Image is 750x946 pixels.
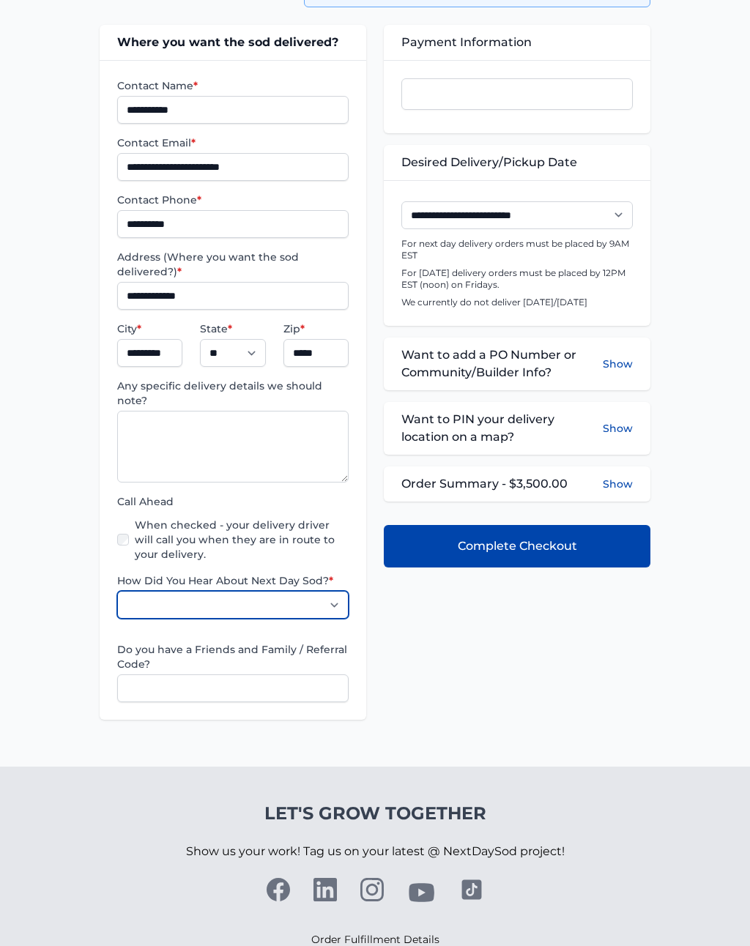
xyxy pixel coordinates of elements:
[401,238,633,261] p: For next day delivery orders must be placed by 9AM EST
[117,379,349,408] label: Any specific delivery details we should note?
[186,825,565,878] p: Show us your work! Tag us on your latest @ NextDaySod project!
[117,193,349,207] label: Contact Phone
[311,933,439,946] a: Order Fulfillment Details
[408,88,626,100] iframe: Cuadro de entrada seguro de pago con tarjeta
[401,297,633,308] p: We currently do not deliver [DATE]/[DATE]
[100,25,366,60] div: Where you want the sod delivered?
[117,494,349,509] label: Call Ahead
[283,321,349,336] label: Zip
[117,642,349,671] label: Do you have a Friends and Family / Referral Code?
[200,321,265,336] label: State
[384,25,650,60] div: Payment Information
[603,411,633,446] button: Show
[401,346,603,381] span: Want to add a PO Number or Community/Builder Info?
[117,573,349,588] label: How Did You Hear About Next Day Sod?
[603,346,633,381] button: Show
[117,321,182,336] label: City
[603,477,633,491] button: Show
[117,135,349,150] label: Contact Email
[117,78,349,93] label: Contact Name
[384,525,650,567] button: Complete Checkout
[384,145,650,180] div: Desired Delivery/Pickup Date
[186,802,565,825] h4: Let's Grow Together
[458,537,577,555] span: Complete Checkout
[401,411,603,446] span: Want to PIN your delivery location on a map?
[401,267,633,291] p: For [DATE] delivery orders must be placed by 12PM EST (noon) on Fridays.
[117,250,349,279] label: Address (Where you want the sod delivered?)
[135,518,349,562] label: When checked - your delivery driver will call you when they are in route to your delivery.
[401,475,568,493] span: Order Summary - $3,500.00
